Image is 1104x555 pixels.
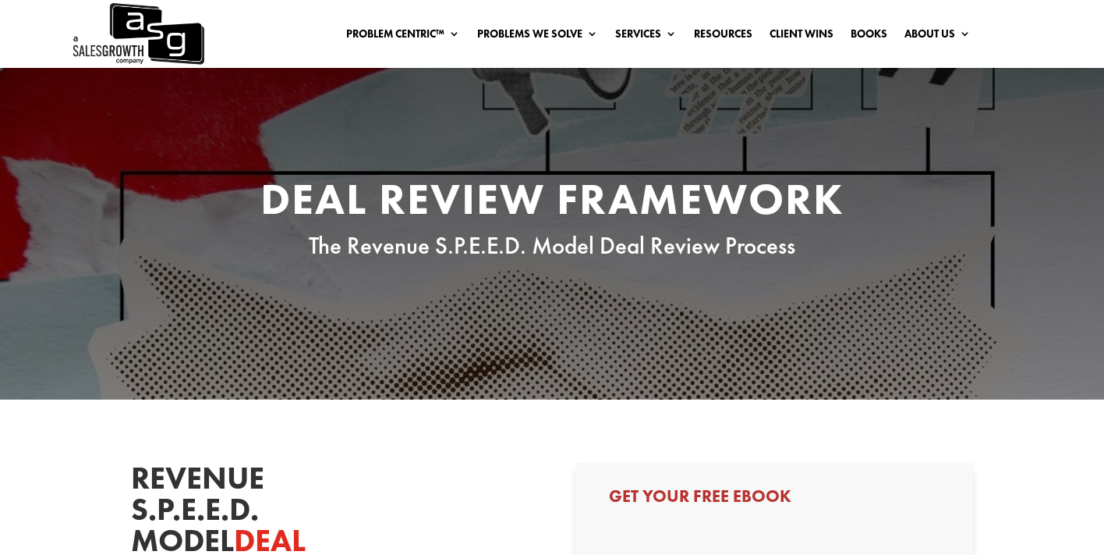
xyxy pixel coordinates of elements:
a: Books [851,28,887,45]
span: The Revenue S.P.E.E.D. Model Deal Review Process [309,230,795,261]
a: Resources [694,28,752,45]
a: Problem Centric™ [346,28,460,45]
a: Services [615,28,677,45]
a: About Us [904,28,971,45]
a: Client Wins [770,28,833,45]
h1: DEAL REVIEW FRAMEWORK [256,177,848,229]
a: Problems We Solve [477,28,598,45]
h3: Get Your Free Ebook [609,488,939,513]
